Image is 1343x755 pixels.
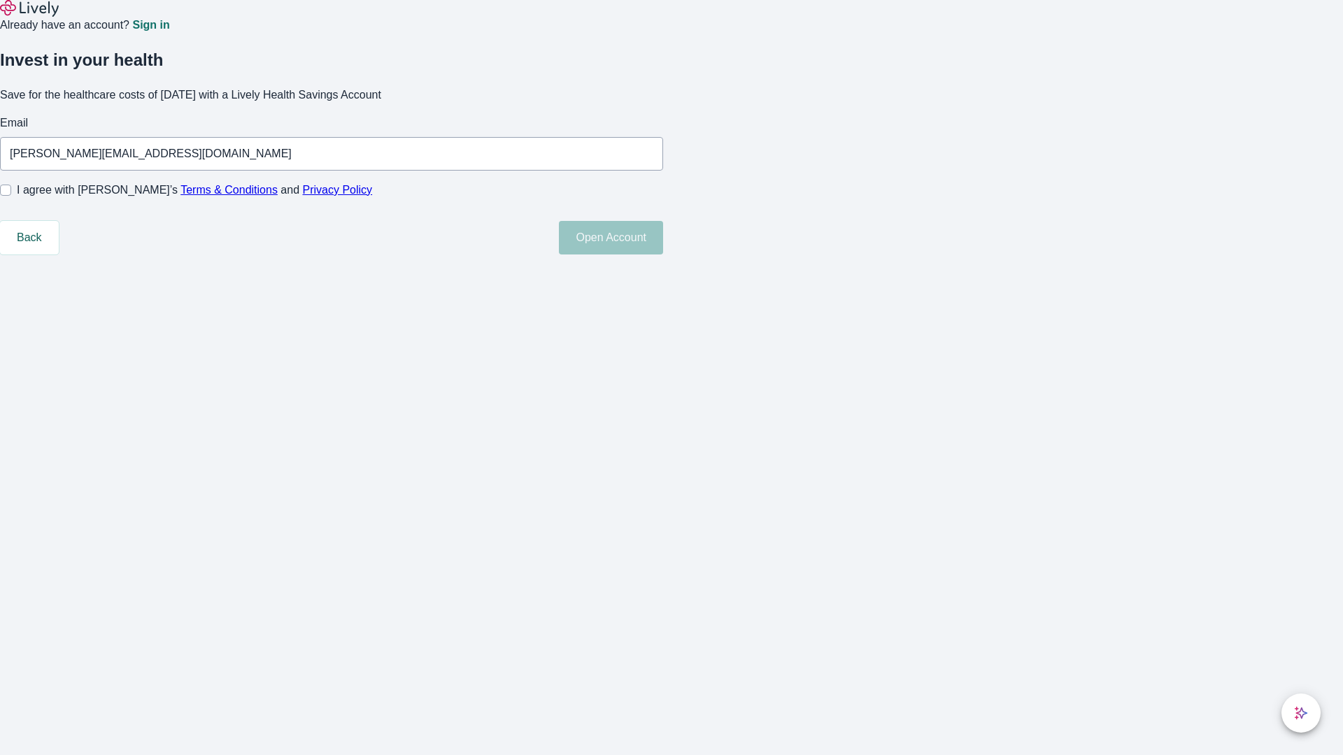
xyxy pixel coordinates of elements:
[17,182,372,199] span: I agree with [PERSON_NAME]’s and
[132,20,169,31] a: Sign in
[180,184,278,196] a: Terms & Conditions
[303,184,373,196] a: Privacy Policy
[1294,706,1308,720] svg: Lively AI Assistant
[1281,693,1321,733] button: chat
